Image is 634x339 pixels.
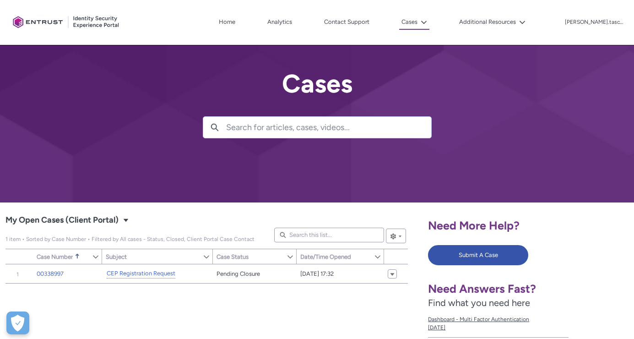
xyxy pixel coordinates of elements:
a: Case Number [33,249,92,264]
a: Home [217,15,238,29]
button: Submit A Case [428,245,528,265]
button: List View Controls [386,229,406,243]
a: Analytics, opens in new tab [265,15,294,29]
span: Find what you need here [428,297,530,308]
button: Cases [399,15,429,30]
p: [PERSON_NAME].taschke [565,19,624,26]
a: Contact Support [322,15,372,29]
button: Open Preferences [6,312,29,334]
span: Need More Help? [428,219,520,232]
input: Search for articles, cases, videos... [226,117,431,138]
h2: Cases [203,70,432,98]
a: CEP Registration Request [107,269,175,279]
span: Dashboard - Multi Factor Authentication [428,315,568,323]
button: Select a List View: Cases [120,214,131,225]
lightning-formatted-date-time: [DATE] [428,324,445,331]
a: Case Status [213,249,287,264]
a: 00338997 [37,269,64,279]
table: My Open Cases (Client Portal) [5,264,408,284]
span: Pending Closure [217,269,260,279]
input: Search this list... [274,228,384,242]
button: Search [203,117,226,138]
a: Subject [102,249,203,264]
span: My Open Cases (Client Portal) [5,213,119,228]
button: User Profile nils.taschke [564,17,625,26]
div: Cookie Preferences [6,312,29,334]
span: [DATE] 17:32 [300,269,334,279]
span: My Open Cases (Client Portal) [5,236,255,242]
button: Additional Resources [457,15,528,29]
span: Case Number [37,253,73,260]
a: Dashboard - Multi Factor Authentication[DATE] [428,310,568,338]
a: Date/Time Opened [297,249,374,264]
h1: Need Answers Fast? [428,282,568,296]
